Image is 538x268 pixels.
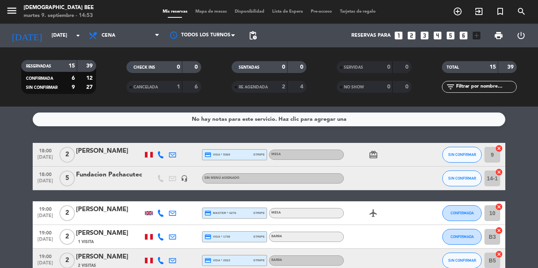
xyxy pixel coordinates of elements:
[24,4,94,12] div: [DEMOGRAPHIC_DATA] Bee
[351,33,391,38] span: Reservas para
[448,152,476,157] span: SIN CONFIRMAR
[369,150,378,159] i: card_giftcard
[177,64,180,70] strong: 0
[405,84,410,90] strong: 0
[453,7,462,16] i: add_circle_outline
[253,210,265,216] span: stripe
[248,31,258,40] span: pending_actions
[442,147,482,163] button: SIN CONFIRMAR
[271,259,282,262] span: Barra
[181,175,188,182] i: headset_mic
[344,66,363,69] span: SERVIDAS
[448,176,476,180] span: SIN CONFIRMAR
[102,33,115,38] span: Cena
[86,75,94,81] strong: 12
[6,27,48,44] i: [DATE]
[495,250,503,258] i: cancel
[35,169,55,178] span: 18:00
[239,66,260,69] span: SENTADAS
[59,205,75,221] span: 2
[442,205,482,221] button: CONFIRMADA
[191,9,231,14] span: Mapa de mesas
[72,75,75,81] strong: 6
[300,64,305,70] strong: 0
[336,9,380,14] span: Tarjetas de regalo
[76,204,143,215] div: [PERSON_NAME]
[253,258,265,263] span: stripe
[445,30,456,41] i: looks_5
[253,234,265,239] span: stripe
[451,234,474,239] span: CONFIRMADA
[271,153,281,156] span: Mesa
[282,84,285,90] strong: 2
[6,5,18,19] button: menu
[204,151,230,158] span: visa * 5369
[239,85,268,89] span: RE AGENDADA
[192,115,347,124] div: No hay notas para este servicio. Haz clic para agregar una
[26,77,53,81] span: CONFIRMADA
[446,82,455,92] i: filter_list
[474,7,484,16] i: exit_to_app
[78,239,94,245] span: 1 Visita
[204,257,211,264] i: credit_card
[516,31,526,40] i: power_settings_new
[271,235,282,238] span: Barra
[442,229,482,245] button: CONFIRMADA
[86,84,94,90] strong: 27
[35,204,55,213] span: 19:00
[471,30,482,41] i: add_box
[204,176,239,180] span: Sin menú asignado
[195,84,199,90] strong: 6
[177,84,180,90] strong: 1
[507,64,515,70] strong: 39
[204,210,236,217] span: master * 4276
[35,237,55,246] span: [DATE]
[393,30,404,41] i: looks_one
[26,86,58,90] span: SIN CONFIRMAR
[369,208,378,218] i: airplanemode_active
[159,9,191,14] span: Mis reservas
[69,63,75,69] strong: 15
[387,84,390,90] strong: 0
[448,258,476,262] span: SIN CONFIRMAR
[204,257,230,264] span: visa * 2923
[432,30,443,41] i: looks_4
[134,66,155,69] span: CHECK INS
[405,64,410,70] strong: 0
[419,30,430,41] i: looks_3
[59,229,75,245] span: 2
[510,24,532,47] div: LOG OUT
[73,31,83,40] i: arrow_drop_down
[26,64,51,68] span: RESERVADAS
[35,251,55,261] span: 19:00
[24,12,94,20] div: martes 9. septiembre - 14:53
[76,146,143,156] div: [PERSON_NAME]
[495,227,503,234] i: cancel
[307,9,336,14] span: Pre-acceso
[204,210,211,217] i: credit_card
[253,152,265,157] span: stripe
[86,63,94,69] strong: 39
[204,233,230,240] span: visa * 1738
[495,203,503,211] i: cancel
[495,144,503,152] i: cancel
[6,5,18,17] i: menu
[72,84,75,90] strong: 9
[300,84,305,90] strong: 4
[195,64,199,70] strong: 0
[517,7,526,16] i: search
[35,213,55,222] span: [DATE]
[59,171,75,186] span: 5
[495,168,503,176] i: cancel
[59,147,75,163] span: 2
[387,64,390,70] strong: 0
[204,233,211,240] i: credit_card
[406,30,417,41] i: looks_two
[35,146,55,155] span: 18:00
[35,178,55,187] span: [DATE]
[35,228,55,237] span: 19:00
[442,171,482,186] button: SIN CONFIRMAR
[204,151,211,158] i: credit_card
[455,82,516,91] input: Filtrar por nombre...
[35,155,55,164] span: [DATE]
